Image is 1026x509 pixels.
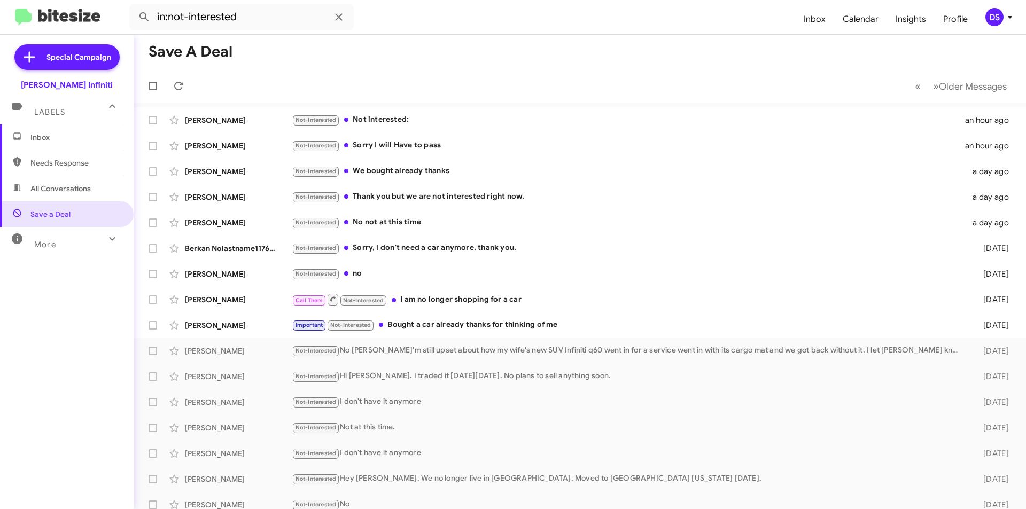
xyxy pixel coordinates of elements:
[834,4,887,35] a: Calendar
[296,501,337,508] span: Not-Interested
[185,140,292,151] div: [PERSON_NAME]
[966,448,1017,459] div: [DATE]
[976,8,1014,26] button: DS
[296,297,323,304] span: Call Them
[185,371,292,382] div: [PERSON_NAME]
[966,371,1017,382] div: [DATE]
[185,294,292,305] div: [PERSON_NAME]
[185,474,292,484] div: [PERSON_NAME]
[966,217,1017,228] div: a day ago
[296,450,337,457] span: Not-Interested
[185,115,292,126] div: [PERSON_NAME]
[185,217,292,228] div: [PERSON_NAME]
[292,191,966,203] div: Thank you but we are not interested right now.
[129,4,354,30] input: Search
[296,245,337,252] span: Not-Interested
[292,344,966,357] div: No [PERSON_NAME]'m still upset about how my wife's new SUV Infiniti q60 went in for a service wen...
[909,75,1013,97] nav: Page navigation example
[185,192,292,202] div: [PERSON_NAME]
[185,166,292,177] div: [PERSON_NAME]
[292,165,966,177] div: We bought already thanks
[292,447,966,459] div: I don't have it anymore
[296,424,337,431] span: Not-Interested
[30,183,91,194] span: All Conversations
[966,474,1017,484] div: [DATE]
[887,4,935,35] a: Insights
[939,81,1007,92] span: Older Messages
[296,322,323,328] span: Important
[296,193,337,200] span: Not-Interested
[927,75,1013,97] button: Next
[185,448,292,459] div: [PERSON_NAME]
[296,168,337,175] span: Not-Interested
[30,158,121,168] span: Needs Response
[185,243,292,254] div: Berkan Nolastname117637944
[296,373,337,380] span: Not-Interested
[292,319,966,331] div: Bought a car already thanks for thinking of me
[933,80,939,93] span: »
[292,242,966,254] div: Sorry, I don't need a car anymore, thank you.
[292,421,966,434] div: Not at this time.
[935,4,976,35] a: Profile
[30,132,121,143] span: Inbox
[46,52,111,62] span: Special Campaign
[985,8,1004,26] div: DS
[292,114,965,126] div: Not interested:
[966,320,1017,331] div: [DATE]
[185,269,292,279] div: [PERSON_NAME]
[185,422,292,433] div: [PERSON_NAME]
[966,346,1017,356] div: [DATE]
[185,320,292,331] div: [PERSON_NAME]
[296,270,337,277] span: Not-Interested
[21,80,113,90] div: [PERSON_NAME] Infiniti
[296,475,337,482] span: Not-Interested
[915,80,921,93] span: «
[34,107,65,117] span: Labels
[292,396,966,408] div: I don't have it anymore
[296,116,337,123] span: Not-Interested
[966,397,1017,408] div: [DATE]
[34,240,56,249] span: More
[30,209,71,220] span: Save a Deal
[296,142,337,149] span: Not-Interested
[296,219,337,226] span: Not-Interested
[185,397,292,408] div: [PERSON_NAME]
[149,43,232,60] h1: Save a Deal
[966,166,1017,177] div: a day ago
[292,139,965,152] div: Sorry I will Have to pass
[14,44,120,70] a: Special Campaign
[795,4,834,35] a: Inbox
[966,269,1017,279] div: [DATE]
[292,370,966,382] div: Hi [PERSON_NAME]. I traded it [DATE][DATE]. No plans to sell anything soon.
[966,243,1017,254] div: [DATE]
[296,347,337,354] span: Not-Interested
[330,322,371,328] span: Not-Interested
[908,75,927,97] button: Previous
[292,293,966,306] div: I am no longer shopping for a car
[296,398,337,405] span: Not-Interested
[965,115,1017,126] div: an hour ago
[966,422,1017,433] div: [DATE]
[292,216,966,229] div: No not at this time
[966,192,1017,202] div: a day ago
[343,297,384,304] span: Not-Interested
[965,140,1017,151] div: an hour ago
[966,294,1017,305] div: [DATE]
[292,473,966,485] div: Hey [PERSON_NAME]. We no longer live in [GEOGRAPHIC_DATA]. Moved to [GEOGRAPHIC_DATA] [US_STATE] ...
[185,346,292,356] div: [PERSON_NAME]
[292,268,966,280] div: no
